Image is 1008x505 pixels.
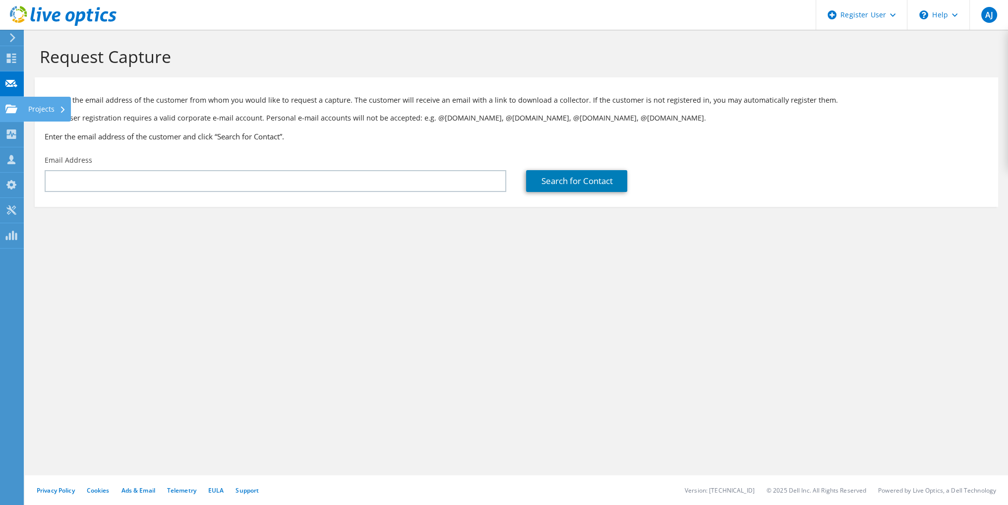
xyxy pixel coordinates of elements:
[919,10,928,19] svg: \n
[23,97,71,122] div: Projects
[208,486,224,495] a: EULA
[981,7,997,23] span: AJ
[45,95,988,106] p: Provide the email address of the customer from whom you would like to request a capture. The cust...
[685,486,755,495] li: Version: [TECHNICAL_ID]
[40,46,988,67] h1: Request Capture
[45,113,988,124] p: Note: User registration requires a valid corporate e-mail account. Personal e-mail accounts will ...
[121,486,155,495] a: Ads & Email
[767,486,866,495] li: © 2025 Dell Inc. All Rights Reserved
[37,486,75,495] a: Privacy Policy
[45,155,92,165] label: Email Address
[878,486,996,495] li: Powered by Live Optics, a Dell Technology
[236,486,259,495] a: Support
[87,486,110,495] a: Cookies
[526,170,627,192] a: Search for Contact
[167,486,196,495] a: Telemetry
[45,131,988,142] h3: Enter the email address of the customer and click “Search for Contact”.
